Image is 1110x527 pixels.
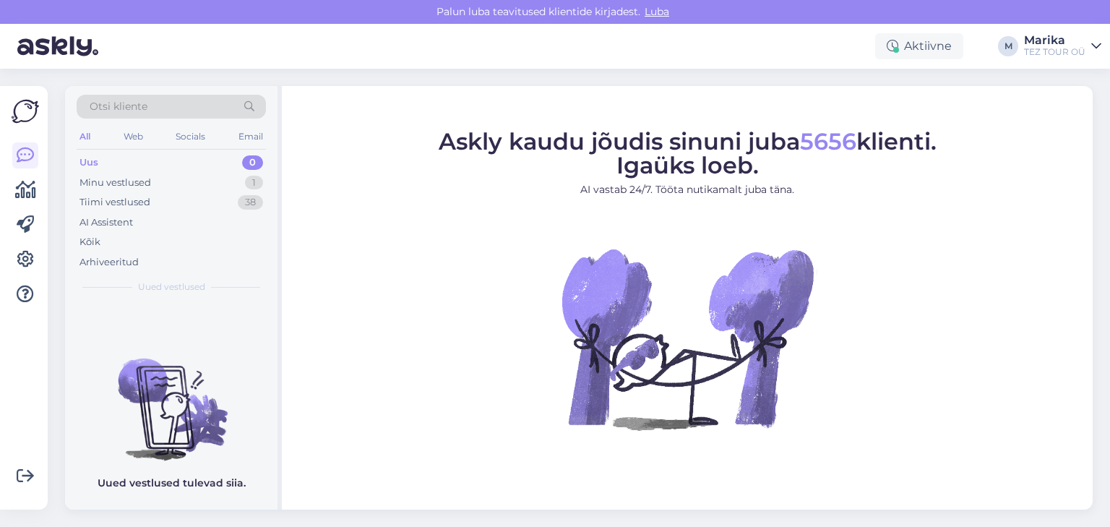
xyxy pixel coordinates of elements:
[439,127,937,179] span: Askly kaudu jõudis sinuni juba klienti. Igaüks loeb.
[79,215,133,230] div: AI Assistent
[236,127,266,146] div: Email
[1024,35,1085,46] div: Marika
[640,5,674,18] span: Luba
[875,33,963,59] div: Aktiivne
[79,176,151,190] div: Minu vestlused
[79,155,98,170] div: Uus
[138,280,205,294] span: Uued vestlused
[998,36,1018,56] div: M
[173,127,208,146] div: Socials
[1024,46,1085,58] div: TEZ TOUR OÜ
[121,127,146,146] div: Web
[79,235,100,249] div: Kõik
[79,255,139,270] div: Arhiveeritud
[238,195,263,210] div: 38
[12,98,39,125] img: Askly Logo
[79,195,150,210] div: Tiimi vestlused
[98,476,246,491] p: Uued vestlused tulevad siia.
[1024,35,1101,58] a: MarikaTEZ TOUR OÜ
[439,181,937,197] p: AI vastab 24/7. Tööta nutikamalt juba täna.
[800,127,856,155] span: 5656
[65,333,277,463] img: No chats
[557,208,817,468] img: No Chat active
[242,155,263,170] div: 0
[245,176,263,190] div: 1
[77,127,93,146] div: All
[90,99,147,114] span: Otsi kliente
